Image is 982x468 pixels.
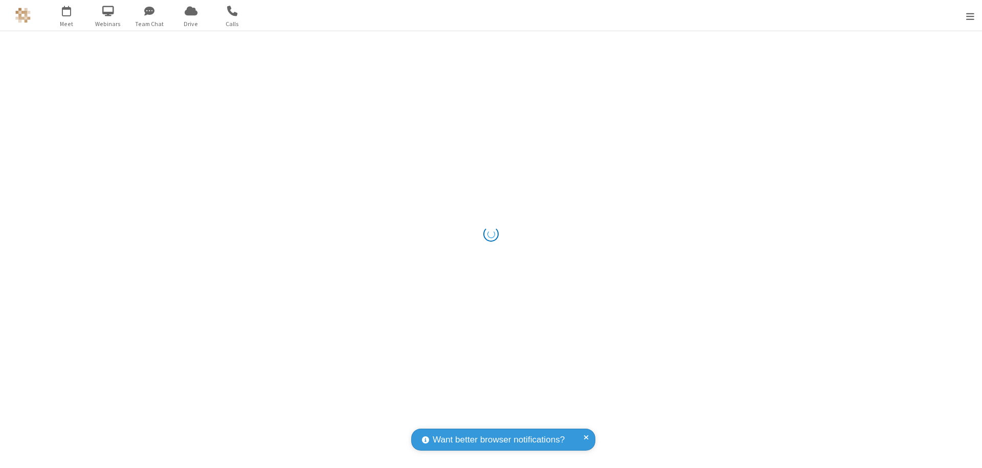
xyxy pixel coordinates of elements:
[213,19,252,29] span: Calls
[89,19,127,29] span: Webinars
[172,19,210,29] span: Drive
[48,19,86,29] span: Meet
[130,19,169,29] span: Team Chat
[433,433,565,447] span: Want better browser notifications?
[15,8,31,23] img: QA Selenium DO NOT DELETE OR CHANGE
